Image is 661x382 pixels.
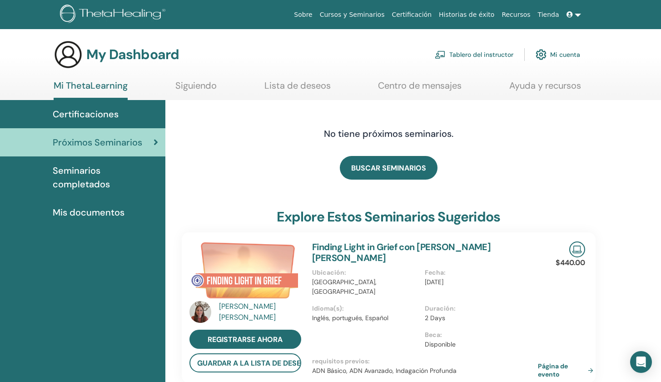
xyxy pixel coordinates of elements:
a: Centro de mensajes [378,80,462,98]
span: Próximos Seminarios [53,136,142,149]
img: cog.svg [536,47,547,62]
img: Finding Light in Grief [189,241,301,304]
a: Tienda [534,6,563,23]
a: Sobre [290,6,316,23]
a: registrarse ahora [189,330,301,349]
img: generic-user-icon.jpg [54,40,83,69]
h4: No tiene próximos seminarios. [245,128,532,139]
a: Lista de deseos [264,80,331,98]
p: [GEOGRAPHIC_DATA], [GEOGRAPHIC_DATA] [312,277,420,297]
h3: Explore estos seminarios sugeridos [277,209,500,225]
img: logo.png [60,5,169,25]
p: Inglés, portugués, Español [312,313,420,323]
p: Beca : [425,330,532,340]
a: Mi cuenta [536,45,580,65]
p: requisitos previos : [312,357,538,366]
div: Open Intercom Messenger [630,351,652,373]
p: Fecha : [425,268,532,277]
a: BUSCAR SEMINARIOS [340,156,437,180]
a: Finding Light in Grief con [PERSON_NAME] [PERSON_NAME] [312,241,491,264]
a: Cursos y Seminarios [316,6,388,23]
a: Mi ThetaLearning [54,80,128,100]
span: registrarse ahora [208,335,283,344]
p: Idioma(s) : [312,304,420,313]
button: Guardar a la lista de deseos [189,353,301,372]
a: Recursos [498,6,534,23]
span: Mis documentos [53,206,124,219]
a: Certificación [388,6,435,23]
p: Ubicación : [312,268,420,277]
a: Ayuda y recursos [509,80,581,98]
img: default.jpg [189,301,211,323]
span: Seminarios completados [53,164,158,191]
a: Historias de éxito [435,6,498,23]
span: BUSCAR SEMINARIOS [351,163,426,173]
img: Live Online Seminar [569,241,585,257]
a: Página de evento [538,362,597,378]
a: [PERSON_NAME] [PERSON_NAME] [219,301,303,323]
p: Duración : [425,304,532,313]
img: chalkboard-teacher.svg [435,50,446,59]
p: Disponible [425,340,532,349]
p: $440.00 [556,257,585,268]
p: 2 Days [425,313,532,323]
a: Tablero del instructor [435,45,513,65]
p: [DATE] [425,277,532,287]
a: Siguiendo [175,80,217,98]
p: ADN Básico, ADN Avanzado, Indagación Profunda [312,366,538,376]
span: Certificaciones [53,107,119,121]
h3: My Dashboard [86,46,179,63]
